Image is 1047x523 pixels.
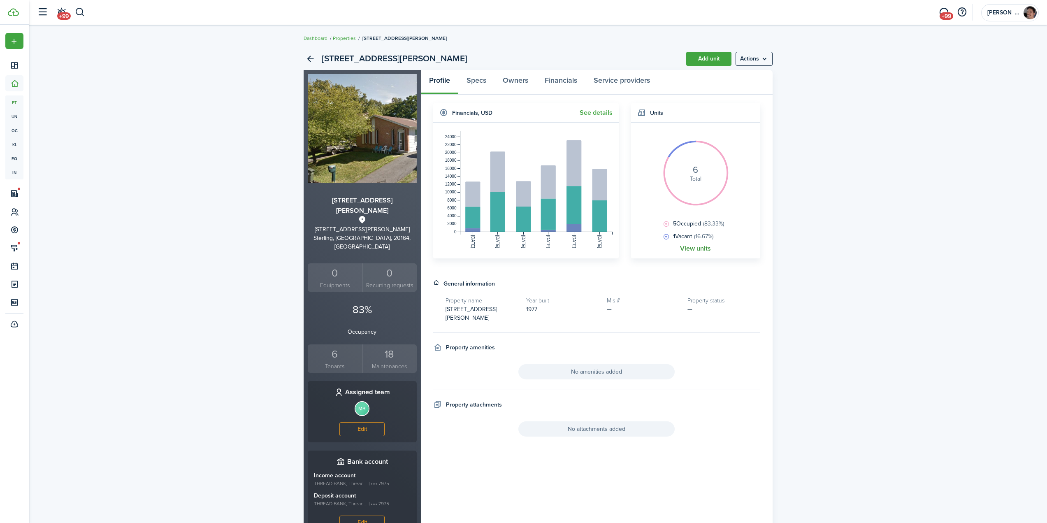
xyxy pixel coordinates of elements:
i: 6 [693,165,698,174]
div: 6 [310,346,360,362]
button: Search [75,5,85,19]
div: 0 [310,265,360,281]
tspan: [DATE] [571,235,576,249]
div: 0 [364,265,415,281]
avatar-text: MB [355,402,369,415]
p: Deposit account [314,491,411,500]
p: Income account [314,471,411,480]
button: Open menu [5,33,23,49]
p: 83% [308,302,417,318]
h2: [STREET_ADDRESS][PERSON_NAME] [322,52,467,66]
a: oc [5,123,23,137]
span: No amenities added [518,364,675,379]
span: +99 [940,12,953,20]
small: THREAD BANK, Thread... | •••• 7975 [314,500,411,507]
tspan: 14000 [445,174,456,179]
button: Open menu [736,52,773,66]
h4: Property attachments [446,400,502,409]
h4: General information [443,279,495,288]
a: pt [5,95,23,109]
span: No attachments added [518,421,675,437]
button: Open sidebar [35,5,50,20]
h4: Financials , USD [452,109,492,117]
button: Edit [339,422,385,436]
b: 1 [673,232,675,241]
a: Owners [494,70,536,95]
tspan: [DATE] [470,235,475,249]
tspan: 0 [454,230,456,234]
span: [STREET_ADDRESS][PERSON_NAME] [446,305,497,322]
img: Property avatar [308,74,417,183]
tspan: 2000 [447,221,457,226]
tspan: 4000 [447,214,457,218]
p: Occupancy [308,328,417,336]
h4: Units [650,109,663,117]
img: Andy [1024,6,1037,19]
a: in [5,165,23,179]
a: Notifications [53,2,69,23]
a: kl [5,137,23,151]
div: [STREET_ADDRESS][PERSON_NAME] [308,225,417,234]
a: Dashboard [304,35,327,42]
tspan: 16000 [445,166,456,171]
h3: Assigned team [345,387,390,397]
h3: [STREET_ADDRESS][PERSON_NAME] [308,195,417,216]
div: 18 [364,346,415,362]
small: Recurring requests [364,281,415,290]
tspan: 12000 [445,182,456,186]
a: eq [5,151,23,165]
a: Add unit [686,52,731,66]
small: Equipments [310,281,360,290]
img: TenantCloud [8,8,19,16]
tspan: [DATE] [546,235,550,249]
span: (83.33%) [703,219,724,228]
tspan: 8000 [447,198,457,202]
span: — [607,305,612,314]
tspan: [DATE] [495,235,500,249]
span: Total [690,174,701,183]
span: 1977 [526,305,537,314]
h5: Year built [526,296,599,305]
a: Messaging [936,2,952,23]
span: Occupied [671,219,724,228]
button: Open resource center [955,5,969,19]
tspan: 18000 [445,158,456,163]
tspan: 6000 [447,206,457,210]
small: Maintenances [364,362,415,371]
a: 0Equipments [308,263,362,292]
menu-btn: Actions [736,52,773,66]
a: Back [304,52,318,66]
span: (16.67%) [694,232,713,241]
tspan: 24000 [445,135,456,139]
span: [STREET_ADDRESS][PERSON_NAME] [362,35,447,42]
a: 18Maintenances [362,344,417,373]
div: Sterling, [GEOGRAPHIC_DATA], 20164, [GEOGRAPHIC_DATA] [308,234,417,251]
a: Properties [333,35,356,42]
span: +99 [57,12,71,20]
tspan: 20000 [445,150,456,155]
a: un [5,109,23,123]
small: THREAD BANK, Thread... | •••• 7975 [314,480,411,487]
span: Andy [987,10,1020,16]
a: Service providers [585,70,658,95]
b: 5 [673,219,676,228]
h4: Property amenities [446,343,495,352]
span: — [687,305,692,314]
h5: Mls # [607,296,679,305]
tspan: [DATE] [597,235,602,249]
tspan: [DATE] [521,235,525,249]
h5: Property name [446,296,518,305]
h3: Bank account [347,457,388,467]
tspan: 22000 [445,142,456,147]
a: Specs [458,70,494,95]
small: Tenants [310,362,360,371]
a: Financials [536,70,585,95]
span: Vacant [671,232,713,241]
tspan: 10000 [445,190,456,194]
